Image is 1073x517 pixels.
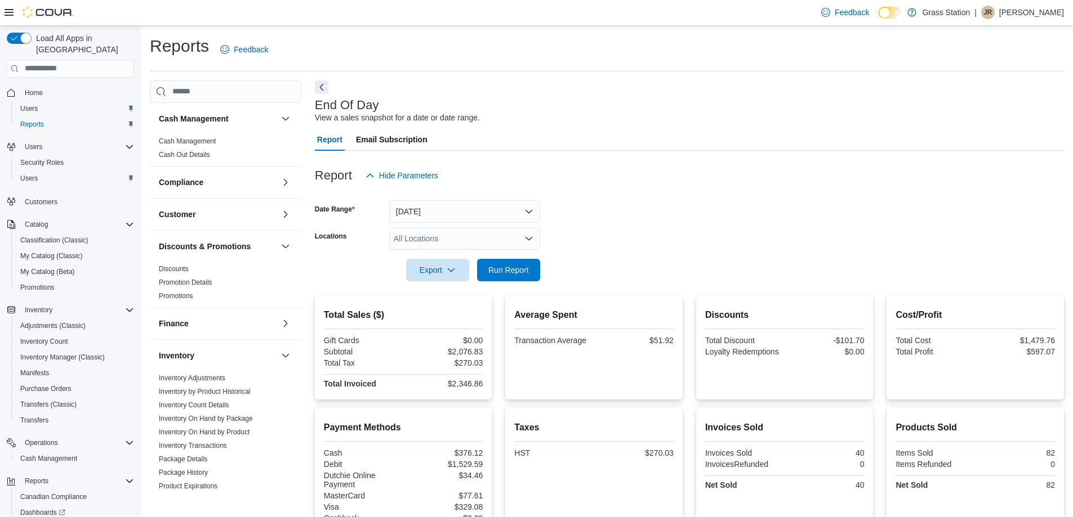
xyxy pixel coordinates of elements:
[159,401,229,410] span: Inventory Count Details
[11,232,139,248] button: Classification (Classic)
[20,218,52,231] button: Catalog
[20,120,44,129] span: Reports
[16,398,134,411] span: Transfers (Classic)
[159,151,210,159] a: Cash Out Details
[922,6,970,19] p: Grass Station
[159,265,189,273] a: Discounts
[11,451,139,466] button: Cash Management
[315,205,355,214] label: Date Range
[524,234,533,243] button: Open list of options
[20,454,77,463] span: Cash Management
[11,318,139,334] button: Adjustments (Classic)
[25,476,48,485] span: Reports
[406,259,469,281] button: Export
[20,195,62,209] a: Customers
[981,6,995,19] div: Justin Raminelli
[984,6,992,19] span: JR
[315,112,480,124] div: View a sales snapshot for a date or date range.
[159,374,225,383] span: Inventory Adjustments
[20,86,134,100] span: Home
[705,480,737,489] strong: Net Sold
[413,259,462,281] span: Export
[20,267,75,276] span: My Catalog (Beta)
[787,448,864,457] div: 40
[514,308,674,322] h2: Average Spent
[159,318,277,329] button: Finance
[16,233,93,247] a: Classification (Classic)
[11,489,139,505] button: Canadian Compliance
[159,241,251,252] h3: Discounts & Promotions
[324,502,401,511] div: Visa
[159,350,194,361] h3: Inventory
[16,102,134,115] span: Users
[315,169,352,182] h3: Report
[406,460,483,469] div: $1,529.59
[705,336,782,345] div: Total Discount
[406,347,483,356] div: $2,076.83
[361,164,443,187] button: Hide Parameters
[356,128,428,151] span: Email Subscription
[2,84,139,101] button: Home
[2,193,139,209] button: Customers
[159,388,251,395] a: Inventory by Product Historical
[11,264,139,280] button: My Catalog (Beta)
[23,7,73,18] img: Cova
[16,319,134,332] span: Adjustments (Classic)
[159,241,277,252] button: Discounts & Promotions
[159,350,277,361] button: Inventory
[999,6,1064,19] p: [PERSON_NAME]
[159,292,193,300] a: Promotions
[159,455,208,464] span: Package Details
[20,416,48,425] span: Transfers
[406,448,483,457] div: $376.12
[159,374,225,382] a: Inventory Adjustments
[11,365,139,381] button: Manifests
[896,308,1055,322] h2: Cost/Profit
[16,382,76,395] a: Purchase Orders
[324,308,483,322] h2: Total Sales ($)
[159,209,195,220] h3: Customer
[16,490,134,503] span: Canadian Compliance
[705,347,782,356] div: Loyalty Redemptions
[279,208,292,221] button: Customer
[11,334,139,349] button: Inventory Count
[279,176,292,189] button: Compliance
[150,134,301,166] div: Cash Management
[16,249,134,263] span: My Catalog (Classic)
[389,200,540,223] button: [DATE]
[2,435,139,451] button: Operations
[216,38,273,61] a: Feedback
[896,336,973,345] div: Total Cost
[279,317,292,330] button: Finance
[20,86,47,100] a: Home
[20,251,83,260] span: My Catalog (Classic)
[159,137,216,145] a: Cash Management
[279,112,292,125] button: Cash Management
[25,438,58,447] span: Operations
[11,248,139,264] button: My Catalog (Classic)
[974,6,977,19] p: |
[20,492,87,501] span: Canadian Compliance
[159,482,217,490] a: Product Expirations
[705,460,782,469] div: InvoicesRefunded
[16,319,90,332] a: Adjustments (Classic)
[16,156,134,169] span: Security Roles
[159,401,229,409] a: Inventory Count Details
[324,379,376,388] strong: Total Invoiced
[20,174,38,183] span: Users
[11,381,139,397] button: Purchase Orders
[596,336,674,345] div: $51.92
[315,232,347,241] label: Locations
[20,236,88,245] span: Classification (Classic)
[324,421,483,434] h2: Payment Methods
[20,303,134,317] span: Inventory
[324,358,401,367] div: Total Tax
[11,280,139,295] button: Promotions
[25,88,43,97] span: Home
[406,336,483,345] div: $0.00
[16,233,134,247] span: Classification (Classic)
[406,491,483,500] div: $77.61
[896,448,973,457] div: Items Sold
[159,455,208,463] a: Package Details
[159,264,189,273] span: Discounts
